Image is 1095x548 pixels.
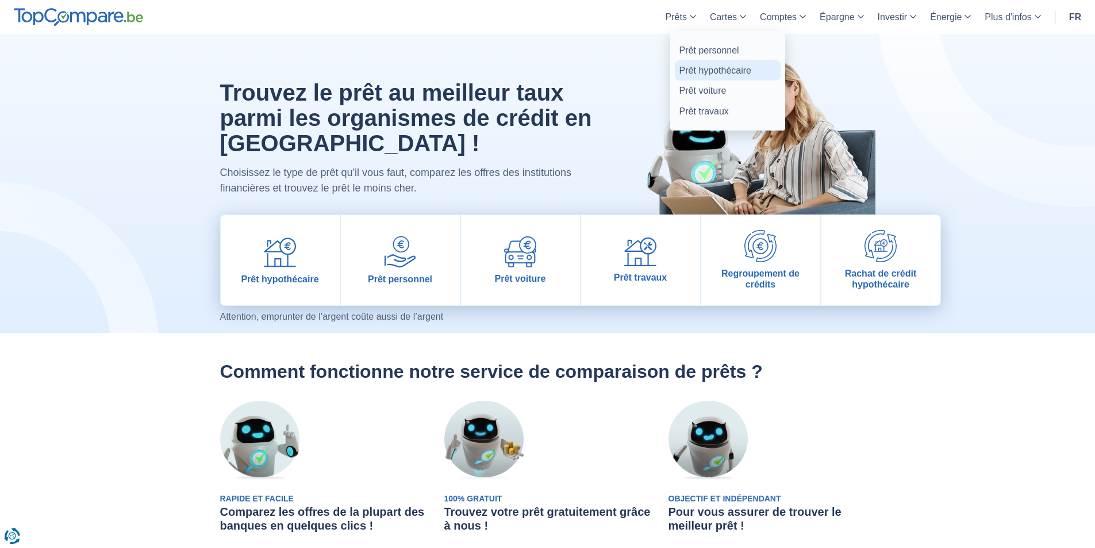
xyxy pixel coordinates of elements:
img: TopCompare [14,8,143,26]
span: Prêt voiture [495,273,546,284]
h1: Trouvez le prêt au meilleur taux parmi les organismes de crédit en [GEOGRAPHIC_DATA] ! [220,80,595,156]
a: Prêt hypothécaire [221,215,340,305]
span: Prêt personnel [368,274,432,285]
img: Prêt travaux [624,237,656,267]
h3: Comparez les offres de la plupart des banques en quelques clics ! [220,505,427,532]
p: Choisissez le type de prêt qu'il vous faut, comparez les offres des institutions financières et t... [220,165,595,196]
img: Prêt voiture [504,236,536,267]
a: Prêt hypothécaire [675,60,781,81]
a: Prêt voiture [675,81,781,101]
span: Regroupement de crédits [706,268,816,290]
a: Prêt personnel [675,40,781,60]
img: Prêt personnel [384,236,416,268]
span: Prêt travaux [614,272,667,283]
img: Objectif et Indépendant [668,401,748,480]
span: 100% Gratuit [444,494,502,503]
a: Prêt personnel [341,215,460,305]
span: Rachat de crédit hypothécaire [826,268,936,290]
img: Regroupement de crédits [744,230,777,262]
a: Regroupement de crédits [701,215,820,305]
a: Prêt voiture [461,215,580,305]
h2: Comment fonctionne notre service de comparaison de prêts ? [220,361,875,382]
a: Rachat de crédit hypothécaire [821,215,940,305]
h3: Trouvez votre prêt gratuitement grâce à nous ! [444,505,651,532]
span: Prêt hypothécaire [241,274,318,285]
a: Prêt travaux [581,215,700,305]
img: 100% Gratuit [444,401,524,480]
span: Objectif et Indépendant [668,494,781,503]
img: Rapide et Facile [220,401,299,480]
img: Prêt hypothécaire [264,236,296,268]
img: Rachat de crédit hypothécaire [865,230,897,262]
h3: Pour vous assurer de trouver le meilleur prêt ! [668,505,875,532]
a: Prêt travaux [675,101,781,121]
span: Rapide et Facile [220,494,294,503]
img: image-hero [623,34,875,255]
